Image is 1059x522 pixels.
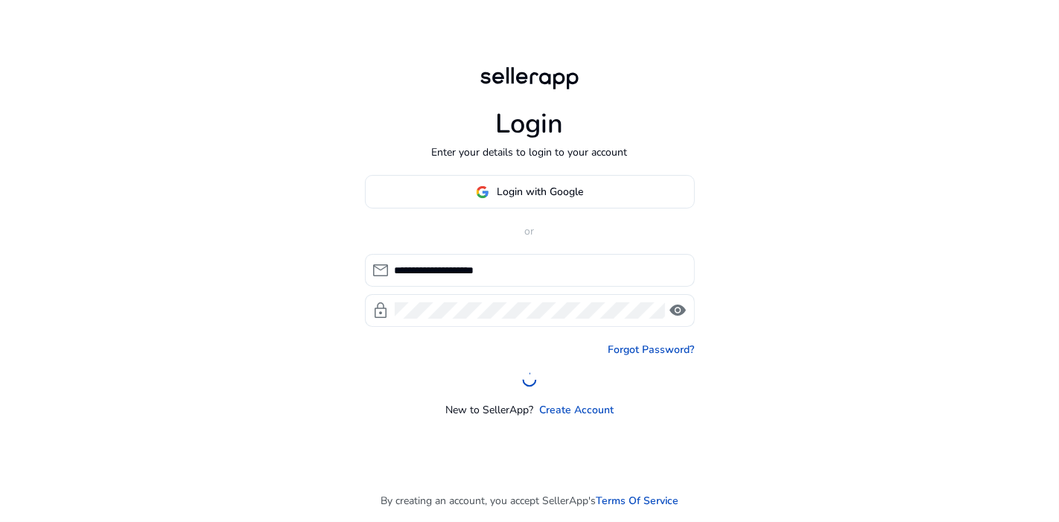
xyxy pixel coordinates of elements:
[365,175,695,209] button: Login with Google
[596,493,678,509] a: Terms Of Service
[496,108,564,140] h1: Login
[497,184,583,200] span: Login with Google
[372,261,390,279] span: mail
[608,342,695,357] a: Forgot Password?
[670,302,687,319] span: visibility
[476,185,489,199] img: google-logo.svg
[445,402,533,418] p: New to SellerApp?
[372,302,390,319] span: lock
[365,223,695,239] p: or
[432,144,628,160] p: Enter your details to login to your account
[539,402,614,418] a: Create Account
